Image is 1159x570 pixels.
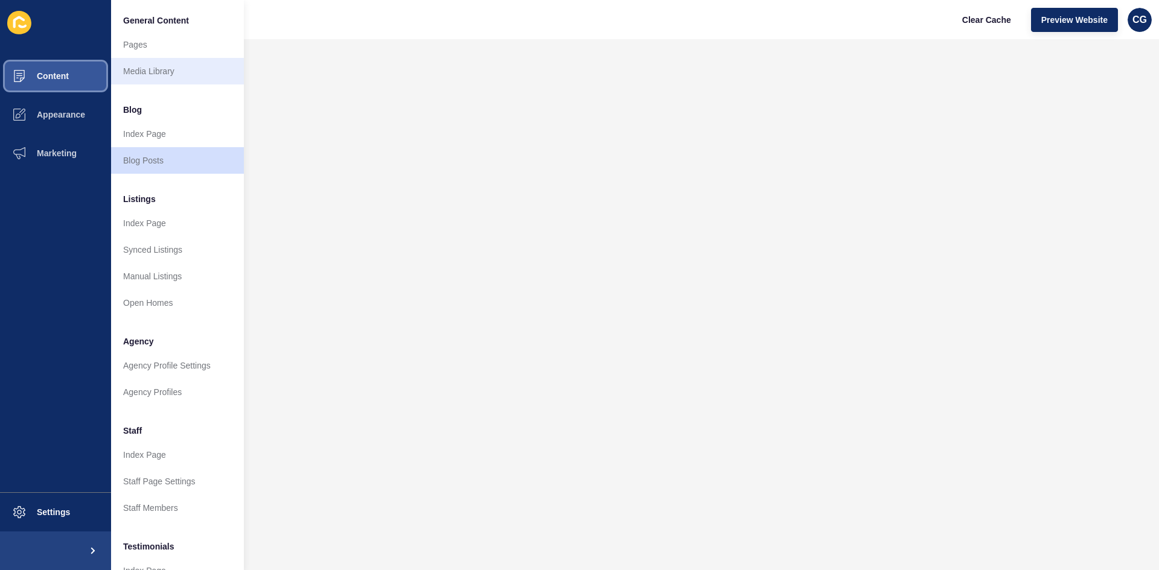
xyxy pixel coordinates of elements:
a: Staff Members [111,495,244,521]
span: Blog [123,104,142,116]
span: CG [1132,14,1147,26]
a: Synced Listings [111,236,244,263]
button: Clear Cache [952,8,1021,32]
a: Blog Posts [111,147,244,174]
a: Manual Listings [111,263,244,290]
a: Agency Profile Settings [111,352,244,379]
span: Agency [123,335,154,347]
a: Open Homes [111,290,244,316]
span: Clear Cache [962,14,1011,26]
span: Testimonials [123,540,174,553]
a: Staff Page Settings [111,468,244,495]
a: Pages [111,31,244,58]
a: Agency Profiles [111,379,244,405]
span: Preview Website [1041,14,1108,26]
a: Index Page [111,442,244,468]
button: Preview Website [1031,8,1118,32]
span: Staff [123,425,142,437]
a: Index Page [111,210,244,236]
a: Media Library [111,58,244,84]
span: General Content [123,14,189,27]
a: Index Page [111,121,244,147]
span: Listings [123,193,156,205]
